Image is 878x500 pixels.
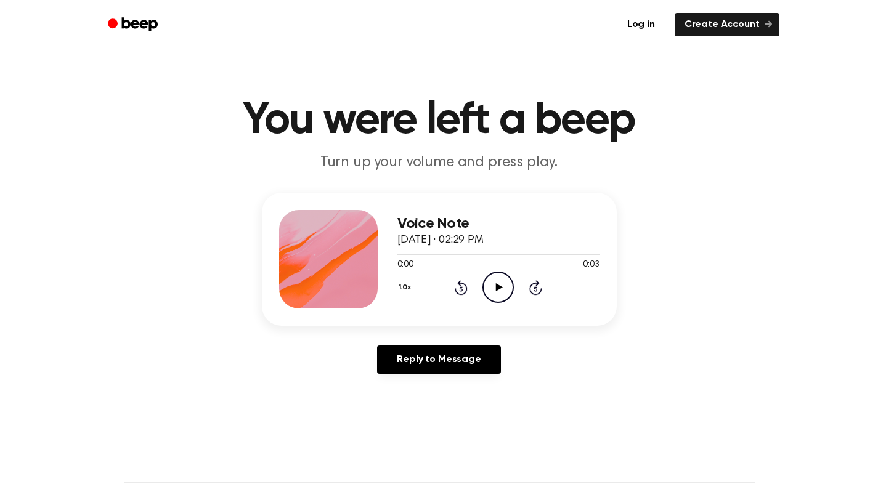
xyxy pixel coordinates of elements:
[99,13,169,37] a: Beep
[377,345,500,374] a: Reply to Message
[397,259,413,272] span: 0:00
[397,277,416,298] button: 1.0x
[124,99,755,143] h1: You were left a beep
[397,235,484,246] span: [DATE] · 02:29 PM
[675,13,779,36] a: Create Account
[615,10,667,39] a: Log in
[203,153,676,173] p: Turn up your volume and press play.
[397,216,600,232] h3: Voice Note
[583,259,599,272] span: 0:03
